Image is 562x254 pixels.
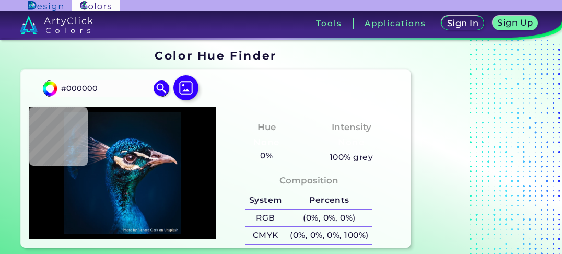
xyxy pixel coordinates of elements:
h3: Applications [365,19,426,27]
img: ArtyClick Design logo [28,1,63,11]
h4: Hue [257,120,276,135]
input: type color.. [57,82,155,96]
h3: Tools [316,19,342,27]
img: logo_artyclick_colors_white.svg [20,16,93,34]
h5: Sign In [448,19,477,27]
h5: 0% [256,149,276,163]
h4: Composition [279,173,338,188]
iframe: Advertisement [415,45,545,252]
h5: Percents [286,192,373,209]
h5: RGB [245,210,286,227]
h3: None [334,136,369,149]
h5: 100% grey [330,151,373,164]
img: img_pavlin.jpg [34,112,210,234]
h3: None [249,136,284,149]
img: icon picture [173,75,198,100]
a: Sign In [443,16,483,30]
h5: (0%, 0%, 0%, 100%) [286,227,373,244]
h5: (0%, 0%, 0%) [286,210,373,227]
h5: System [245,192,286,209]
h5: CMYK [245,227,286,244]
img: icon search [154,80,169,96]
h4: Intensity [332,120,371,135]
h1: Color Hue Finder [155,48,276,63]
h5: Sign Up [499,19,532,27]
a: Sign Up [494,16,536,30]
